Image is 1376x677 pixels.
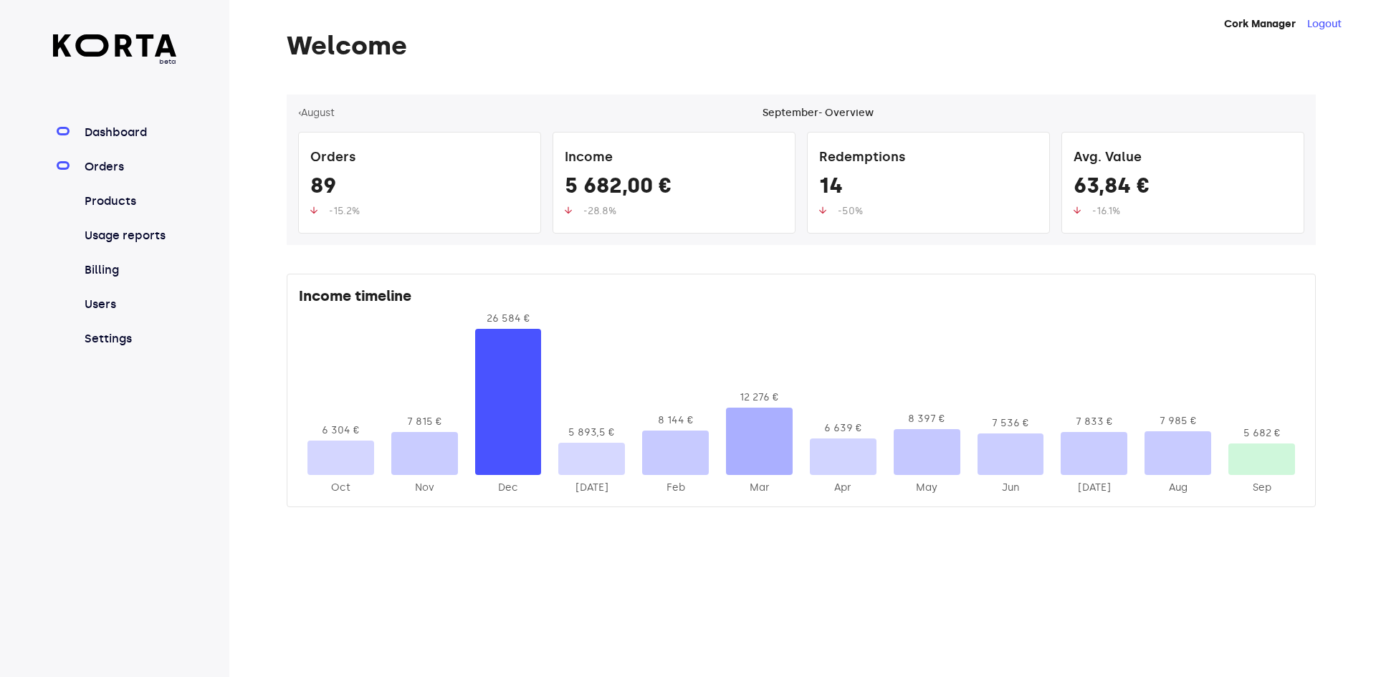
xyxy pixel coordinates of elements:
div: 8 397 € [894,412,960,426]
div: 2025-May [894,481,960,495]
div: 6 304 € [307,423,374,438]
a: Users [82,296,177,313]
div: Redemptions [819,144,1038,173]
div: 5 893,5 € [558,426,625,440]
a: Orders [82,158,177,176]
div: 63,84 € [1074,173,1292,204]
div: 7 833 € [1061,415,1127,429]
button: ‹August [298,106,335,120]
strong: Cork Manager [1224,18,1296,30]
a: Billing [82,261,177,279]
span: beta [53,57,177,67]
img: up [819,206,826,214]
div: 2025-Jun [978,481,1044,495]
a: Products [82,193,177,210]
span: -15.2% [329,205,360,217]
div: Income [565,144,783,173]
div: 5 682,00 € [565,173,783,204]
div: 2024-Dec [475,481,542,495]
div: 14 [819,173,1038,204]
div: 5 682 € [1228,426,1295,441]
img: Korta [53,34,177,57]
a: Usage reports [82,227,177,244]
div: Avg. Value [1074,144,1292,173]
div: 7 985 € [1145,414,1211,428]
span: -50% [838,205,863,217]
div: Income timeline [299,286,1304,312]
div: 2025-Jul [1061,481,1127,495]
div: September - Overview [763,106,874,120]
div: 2025-Mar [726,481,793,495]
div: Orders [310,144,529,173]
span: -28.8% [583,205,616,217]
div: 2024-Oct [307,481,374,495]
div: 2025-Jan [558,481,625,495]
h1: Welcome [287,32,1316,60]
a: Dashboard [82,124,177,141]
div: 89 [310,173,529,204]
div: 6 639 € [810,421,876,436]
div: 2025-Aug [1145,481,1211,495]
div: 2025-Apr [810,481,876,495]
a: Settings [82,330,177,347]
div: 8 144 € [642,413,709,428]
img: up [1074,206,1081,214]
a: beta [53,34,177,67]
div: 2025-Sep [1228,481,1295,495]
div: 26 584 € [475,312,542,326]
span: -16.1% [1092,205,1120,217]
div: 12 276 € [726,390,793,405]
div: 2024-Nov [391,481,458,495]
div: 7 815 € [391,415,458,429]
img: up [565,206,572,214]
button: Logout [1307,17,1342,32]
div: 7 536 € [978,416,1044,431]
div: 2025-Feb [642,481,709,495]
img: up [310,206,317,214]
